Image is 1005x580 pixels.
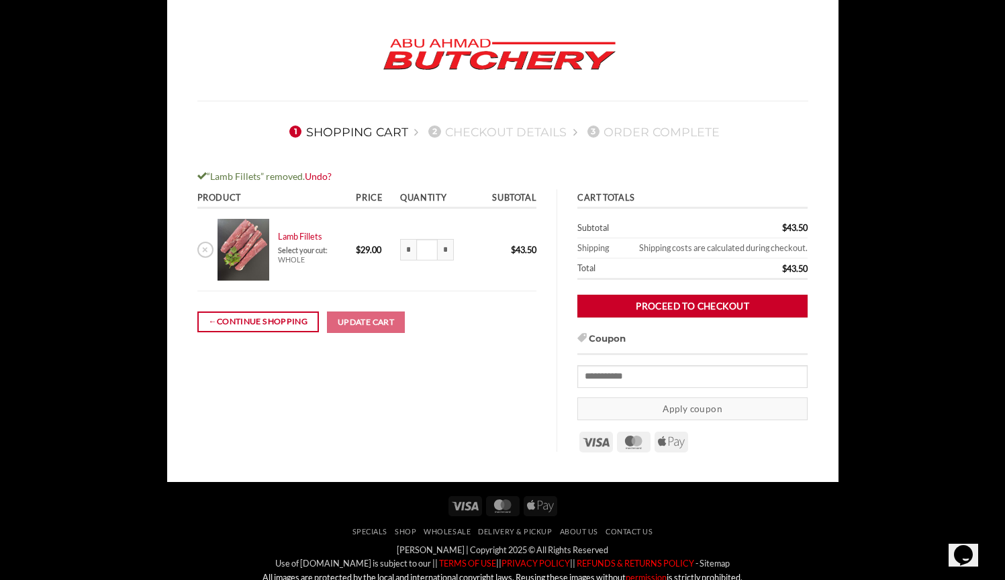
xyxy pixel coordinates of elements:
span: $ [782,222,787,233]
a: Specials [352,527,387,536]
bdi: 43.50 [782,222,808,233]
bdi: 43.50 [511,244,536,255]
font: REFUNDS & RETURNS POLICY [577,558,694,569]
dt: Select your cut: [278,246,328,255]
button: Update cart [327,311,405,333]
font: TERMS OF USE [439,558,496,569]
input: Increase quantity of Lamb Fillets [438,239,454,260]
div: “Lamb Fillets” removed. [197,169,808,185]
a: 1Shopping Cart [285,125,408,139]
span: $ [782,262,787,273]
th: Price [352,189,396,209]
iframe: chat widget [949,526,992,567]
th: Quantity [396,189,475,209]
img: Cart [218,219,269,281]
a: Remove Lamb Fillets from cart [197,242,213,258]
a: SHOP [395,527,416,536]
nav: Checkout steps [197,114,808,149]
td: Shipping costs are calculated during checkout. [617,238,808,258]
div: Payment icons [577,430,690,452]
th: Total [577,258,703,280]
div: WHOLE [278,246,344,264]
th: Subtotal [577,218,703,238]
a: Undo? [305,171,332,182]
a: Contact Us [606,527,653,536]
span: 1 [289,126,301,138]
th: Cart totals [577,189,808,209]
bdi: 43.50 [782,262,808,273]
a: REFUNDS & RETURNS POLICY [575,558,694,569]
button: Apply coupon [577,397,808,420]
a: Continue shopping [197,311,319,332]
div: Payment icons [446,494,559,516]
a: PRIVACY POLICY [501,558,570,569]
bdi: 29.00 [356,244,381,255]
span: ← [208,315,217,328]
span: $ [511,244,516,255]
a: Delivery & Pickup [478,527,552,536]
a: - [696,558,698,569]
a: 2Checkout details [424,125,567,139]
a: TERMS OF USE [438,558,496,569]
a: Wholesale [424,527,471,536]
h3: Coupon [577,332,808,354]
a: About Us [560,527,598,536]
img: Abu Ahmad Butchery [372,30,627,81]
th: Product [197,189,352,209]
th: Subtotal [475,189,536,209]
input: Reduce quantity of Lamb Fillets [400,239,416,260]
a: Sitemap [700,558,730,569]
span: 2 [428,126,440,138]
input: Product quantity [416,239,438,260]
a: Proceed to checkout [577,294,808,318]
th: Shipping [577,238,617,258]
span: $ [356,244,361,255]
a: Lamb Fillets [278,231,322,242]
